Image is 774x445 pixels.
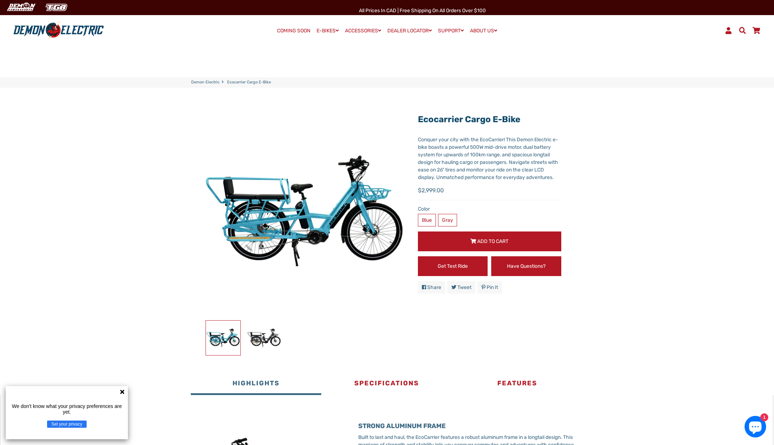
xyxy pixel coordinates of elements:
img: Ecocarrier Cargo E-Bike [206,321,240,355]
span: Pin it [487,284,498,290]
a: ACCESSORIES [342,26,384,36]
span: Share [427,284,441,290]
a: Have Questions? [491,256,561,276]
img: Ecocarrier Cargo E-Bike [247,321,281,355]
p: We don't know what your privacy preferences are yet. [9,403,125,415]
label: Gray [438,214,457,226]
inbox-online-store-chat: Shopify online store chat [742,416,768,439]
a: COMING SOON [275,26,313,36]
button: Set your privacy [47,421,87,428]
button: Specifications [321,373,452,395]
a: Get Test Ride [418,256,488,276]
img: Demon Electric [4,1,38,13]
a: Ecocarrier Cargo E-Bike [418,114,520,124]
label: Color [418,205,561,213]
span: All Prices in CAD | Free shipping on all orders over $100 [359,8,486,14]
div: Conquer your city with the EcoCarrier! This Demon Electric e-bike boasts a powerful 500W mid-driv... [418,136,561,181]
button: Features [452,373,582,395]
button: Add to Cart [418,231,561,251]
span: Add to Cart [477,238,508,244]
span: Tweet [457,284,471,290]
span: Ecocarrier Cargo E-Bike [227,79,271,86]
a: DEALER LOCATOR [385,26,434,36]
img: Demon Electric logo [11,21,106,40]
button: Highlights [191,373,321,395]
a: Demon Electric [191,79,220,86]
img: TGB Canada [42,1,71,13]
h3: STRONG ALUMINUM FRAME [358,422,582,430]
span: $2,999.00 [418,186,444,195]
a: SUPPORT [436,26,466,36]
label: Blue [418,214,436,226]
a: ABOUT US [467,26,500,36]
a: E-BIKES [314,26,341,36]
